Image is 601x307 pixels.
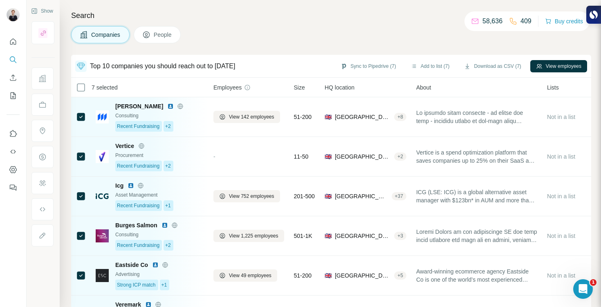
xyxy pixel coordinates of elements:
[325,83,354,92] span: HQ location
[115,182,123,190] span: Icg
[325,152,332,161] span: 🇬🇧
[92,83,118,92] span: 7 selected
[7,88,20,103] button: My lists
[115,221,157,229] span: Burges Salmon
[590,279,597,286] span: 1
[394,153,406,160] div: + 2
[294,83,305,92] span: Size
[335,152,391,161] span: [GEOGRAPHIC_DATA]
[115,152,204,159] div: Procurement
[335,271,391,280] span: [GEOGRAPHIC_DATA]
[7,8,20,21] img: Avatar
[7,70,20,85] button: Enrich CSV
[335,232,391,240] span: [GEOGRAPHIC_DATA], [GEOGRAPHIC_DATA]|[GEOGRAPHIC_DATA]|[GEOGRAPHIC_DATA] ([GEOGRAPHIC_DATA])|[GEO...
[165,202,171,209] span: +1
[115,261,148,269] span: Eastside Co
[90,61,235,71] div: Top 10 companies you should reach out to [DATE]
[213,153,215,160] span: -
[520,16,531,26] p: 409
[416,109,537,125] span: Lo ipsumdo sitam consecte - ad elitse doe temp - incididu utlabo et dol-magn aliqu enimadm. Ven q...
[117,162,159,170] span: Recent Fundraising
[7,34,20,49] button: Quick start
[547,272,575,279] span: Not in a list
[117,281,156,289] span: Strong ICP match
[71,10,591,21] h4: Search
[458,60,527,72] button: Download as CSV (7)
[117,202,159,209] span: Recent Fundraising
[161,281,167,289] span: +1
[392,193,406,200] div: + 37
[335,192,388,200] span: [GEOGRAPHIC_DATA], [GEOGRAPHIC_DATA], [GEOGRAPHIC_DATA]
[165,162,171,170] span: +2
[115,191,204,199] div: Asset Management
[115,142,134,150] span: Vertice
[394,232,406,240] div: + 3
[115,112,204,119] div: Consulting
[335,113,391,121] span: [GEOGRAPHIC_DATA], [GEOGRAPHIC_DATA], [GEOGRAPHIC_DATA]
[325,271,332,280] span: 🇬🇧
[152,262,159,268] img: LinkedIn logo
[416,148,537,165] span: Vertice is a spend optimization platform that saves companies up to 25% on their SaaS and cloud c...
[25,5,59,17] button: Show
[573,279,593,299] iframe: Intercom live chat
[335,60,401,72] button: Sync to Pipedrive (7)
[416,267,537,284] span: Award-winning ecommerce agency Eastside Co is one of the world’s most experienced Shopify Plus Pa...
[294,232,312,240] span: 501-1K
[394,113,406,121] div: + 8
[213,83,242,92] span: Employees
[325,113,332,121] span: 🇬🇧
[294,271,312,280] span: 51-200
[213,190,280,202] button: View 752 employees
[213,269,277,282] button: View 49 employees
[117,123,159,130] span: Recent Fundraising
[7,144,20,159] button: Use Surfe API
[416,188,537,204] span: ICG (LSE: ICG) is a global alternative asset manager with $123bn* in AUM and more than three deca...
[115,102,163,110] span: [PERSON_NAME]
[547,193,575,199] span: Not in a list
[154,31,173,39] span: People
[394,272,406,279] div: + 5
[547,83,559,92] span: Lists
[115,271,204,278] div: Advertising
[96,110,109,123] img: Logo of Harper James
[213,111,280,123] button: View 142 employees
[96,229,109,242] img: Logo of Burges Salmon
[547,153,575,160] span: Not in a list
[7,180,20,195] button: Feedback
[229,232,278,240] span: View 1,225 employees
[229,113,274,121] span: View 142 employees
[229,272,271,279] span: View 49 employees
[482,16,502,26] p: 58,636
[547,233,575,239] span: Not in a list
[165,242,171,249] span: +2
[325,192,332,200] span: 🇬🇧
[547,114,575,120] span: Not in a list
[115,231,204,238] div: Consulting
[229,193,274,200] span: View 752 employees
[294,152,309,161] span: 11-50
[96,150,109,163] img: Logo of Vertice
[294,192,315,200] span: 201-500
[161,222,168,229] img: LinkedIn logo
[416,228,537,244] span: Loremi Dolors am con adipiscinge SE doe temp incid utlabore etd magn ali en admini, veniamq nos e...
[294,113,312,121] span: 51-200
[91,31,121,39] span: Companies
[96,269,109,282] img: Logo of Eastside Co
[325,232,332,240] span: 🇬🇧
[165,123,171,130] span: +2
[7,52,20,67] button: Search
[213,230,284,242] button: View 1,225 employees
[530,60,587,72] button: View employees
[96,193,109,199] img: Logo of Icg
[117,242,159,249] span: Recent Fundraising
[167,103,174,110] img: LinkedIn logo
[7,162,20,177] button: Dashboard
[405,60,455,72] button: Add to list (7)
[416,83,431,92] span: About
[545,16,583,27] button: Buy credits
[7,126,20,141] button: Use Surfe on LinkedIn
[128,182,134,189] img: LinkedIn logo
